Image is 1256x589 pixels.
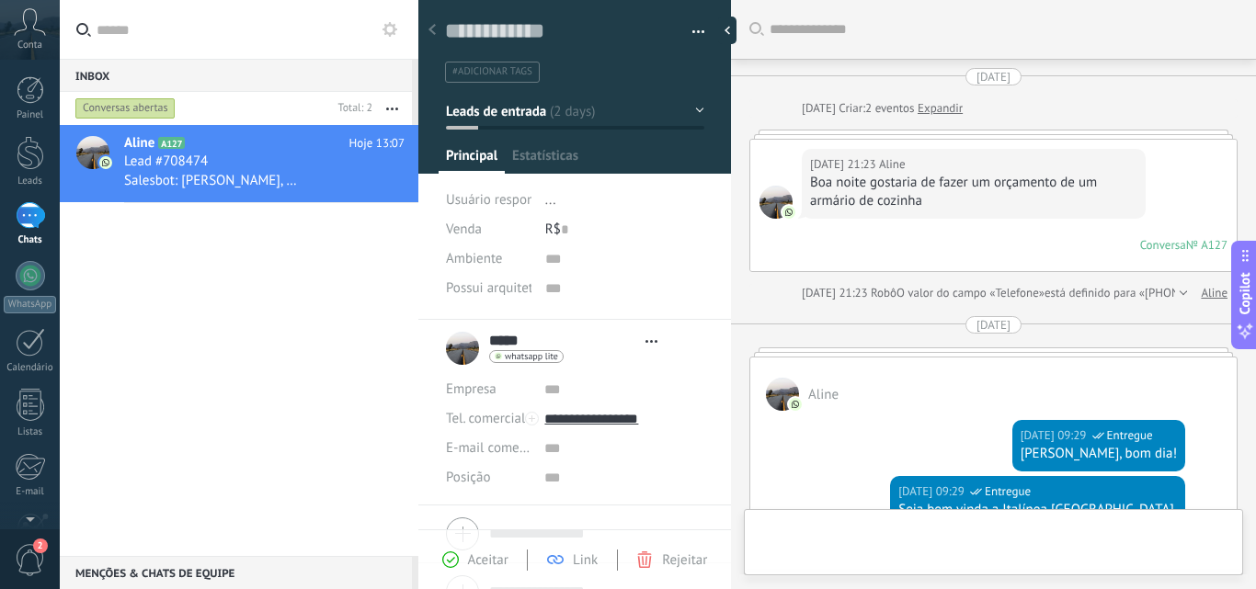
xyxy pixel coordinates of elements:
[158,137,185,149] span: A127
[4,486,57,498] div: E-mail
[976,68,1011,85] div: [DATE]
[75,97,176,119] div: Conversas abertas
[766,378,799,411] span: Aline
[802,284,871,302] div: [DATE] 21:23
[4,176,57,187] div: Leads
[446,215,531,244] div: Venda
[4,362,57,374] div: Calendário
[446,147,497,174] span: Principal
[802,99,963,118] div: Criar:
[446,252,502,266] span: Ambiente
[810,174,1137,210] div: Boa noite gostaria de fazer um orçamento de um armário de cozinha
[60,556,412,589] div: Menções & Chats de equipe
[1021,445,1177,463] div: [PERSON_NAME], bom dia!
[782,206,795,219] img: com.amocrm.amocrmwa.svg
[898,501,1177,519] div: Seja bem vinda a Italínea [GEOGRAPHIC_DATA].
[1107,426,1153,445] span: Entregue
[60,125,418,202] a: avatariconAlineA127Hoje 13:07Lead #708474Salesbot: [PERSON_NAME], quando seu projeto estiver fina...
[759,186,793,219] span: Aline
[985,482,1031,501] span: Entregue
[124,134,154,153] span: Aline
[60,59,412,92] div: Inbox
[865,99,914,118] span: 2 eventos
[331,99,372,118] div: Total: 2
[1140,237,1186,253] div: Conversa
[918,99,963,118] a: Expandir
[446,274,531,303] div: Possui arquiteto?
[446,439,544,457] span: E-mail comercial
[446,281,546,295] span: Possui arquiteto?
[446,404,525,434] button: Tel. comercial
[452,65,532,78] span: #adicionar tags
[468,551,508,569] span: Aceitar
[33,538,48,553] span: 2
[446,463,531,493] div: Posição
[879,155,906,174] span: Aline
[1186,237,1227,253] div: № A127
[1236,272,1254,314] span: Copilot
[1201,284,1227,302] a: Aline
[802,99,839,118] div: [DATE]
[505,352,558,361] span: whatsapp lite
[349,134,405,153] span: Hoje 13:07
[896,284,1045,302] span: O valor do campo «Telefone»
[17,40,42,51] span: Conta
[124,172,303,189] span: Salesbot: [PERSON_NAME], quando seu projeto estiver finalizado, agendaremos uma apresentação em n...
[1021,426,1090,445] div: [DATE] 09:29
[4,426,57,438] div: Listas
[512,147,578,174] span: Estatísticas
[4,109,57,121] div: Painel
[446,375,531,404] div: Empresa
[810,155,879,174] div: [DATE] 21:23
[545,215,704,244] div: R$
[718,17,736,44] div: ocultar
[808,386,839,403] span: Aline
[446,186,531,215] div: Usuário responsável
[573,551,598,569] span: Link
[789,398,802,411] img: com.amocrm.amocrmwa.svg
[446,470,490,484] span: Posição
[446,191,565,209] span: Usuário responsável
[4,296,56,313] div: WhatsApp
[1045,284,1246,302] span: está definido para «[PHONE_NUMBER]»
[662,551,707,569] span: Rejeitar
[871,285,896,300] span: Robô
[446,244,531,274] div: Ambiente
[372,92,412,125] button: Mais
[976,316,1011,334] div: [DATE]
[446,221,482,238] span: Venda
[446,410,525,427] span: Tel. comercial
[99,156,112,169] img: icon
[898,482,967,501] div: [DATE] 09:29
[545,191,556,209] span: ...
[446,434,531,463] button: E-mail comercial
[124,153,208,171] span: Lead #708474
[4,234,57,246] div: Chats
